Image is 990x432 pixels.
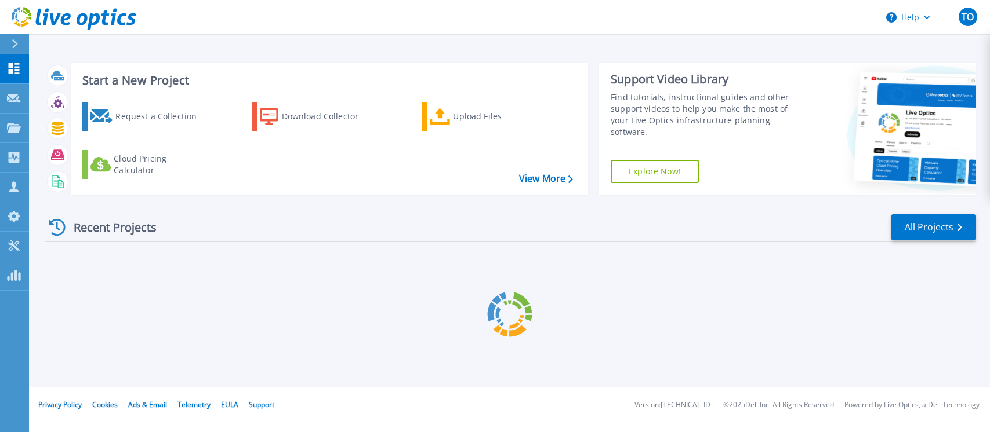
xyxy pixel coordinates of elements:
[611,72,801,87] div: Support Video Library
[82,74,572,87] h3: Start a New Project
[249,400,274,409] a: Support
[844,401,980,409] li: Powered by Live Optics, a Dell Technology
[962,12,974,21] span: TO
[422,102,551,131] a: Upload Files
[177,400,211,409] a: Telemetry
[128,400,167,409] a: Ads & Email
[611,91,801,138] div: Find tutorials, instructional guides and other support videos to help you make the most of your L...
[634,401,713,409] li: Version: [TECHNICAL_ID]
[115,105,208,128] div: Request a Collection
[891,214,976,240] a: All Projects
[92,400,118,409] a: Cookies
[221,400,238,409] a: EULA
[82,150,212,179] a: Cloud Pricing Calculator
[82,102,212,131] a: Request a Collection
[453,105,546,128] div: Upload Files
[611,160,699,183] a: Explore Now!
[519,173,573,184] a: View More
[252,102,381,131] a: Download Collector
[723,401,834,409] li: © 2025 Dell Inc. All Rights Reserved
[45,213,172,241] div: Recent Projects
[282,105,375,128] div: Download Collector
[38,400,82,409] a: Privacy Policy
[114,153,206,176] div: Cloud Pricing Calculator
